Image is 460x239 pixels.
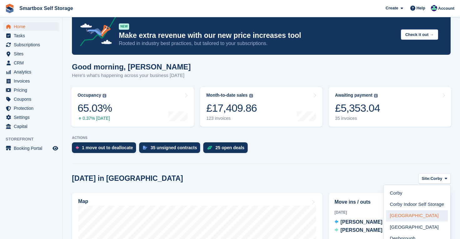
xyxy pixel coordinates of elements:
a: [PERSON_NAME] 205C [335,218,395,226]
div: 35 unsigned contracts [150,145,197,150]
span: Subscriptions [14,40,51,49]
div: 25 open deals [215,145,245,150]
a: menu [3,68,59,76]
a: menu [3,113,59,122]
span: Create [386,5,398,11]
p: Here's what's happening across your business [DATE] [72,72,191,79]
a: Occupancy 65.03% 0.37% [DATE] [71,87,194,127]
a: 35 unsigned contracts [139,142,203,156]
span: Invoices [14,77,51,85]
span: Settings [14,113,51,122]
a: Month-to-date sales £17,409.86 123 invoices [200,87,323,127]
span: Storefront [6,136,62,142]
span: Home [14,22,51,31]
div: 65.03% [78,102,112,114]
a: Smartbox Self Storage [17,3,76,13]
img: deal-1b604bf984904fb50ccaf53a9ad4b4a5d6e5aea283cecdc64d6e3604feb123c2.svg [207,145,212,150]
div: Awaiting payment [335,93,372,98]
a: menu [3,31,59,40]
span: Site: [422,175,431,182]
a: menu [3,144,59,153]
div: £17,409.86 [206,102,257,114]
span: Corby [431,175,442,182]
a: Corby Indoor Self Storage [386,199,448,210]
div: 123 invoices [206,116,257,121]
h2: Map [78,199,88,204]
a: menu [3,49,59,58]
a: menu [3,58,59,67]
a: menu [3,22,59,31]
a: [PERSON_NAME] 312 [335,226,392,235]
a: menu [3,86,59,94]
a: menu [3,104,59,113]
div: 35 invoices [335,116,380,121]
a: Preview store [52,145,59,152]
a: [GEOGRAPHIC_DATA] [386,221,448,233]
div: Month-to-date sales [206,93,248,98]
a: menu [3,77,59,85]
a: 1 move out to deallocate [72,142,139,156]
span: Protection [14,104,51,113]
span: Account [438,5,454,12]
img: icon-info-grey-7440780725fd019a000dd9b08b2336e03edf1995a4989e88bcd33f0948082b44.svg [374,94,378,98]
img: Roger Canham [431,5,437,11]
h2: [DATE] in [GEOGRAPHIC_DATA] [72,174,183,183]
h2: Move ins / outs [335,198,445,206]
a: Awaiting payment £5,353.04 35 invoices [329,87,451,127]
span: Help [417,5,425,11]
img: contract_signature_icon-13c848040528278c33f63329250d36e43548de30e8caae1d1a13099fd9432cc5.svg [143,146,147,150]
span: [PERSON_NAME] [341,227,382,233]
span: Pricing [14,86,51,94]
div: 1 move out to deallocate [82,145,133,150]
a: [GEOGRAPHIC_DATA] [386,210,448,221]
img: price-adjustments-announcement-icon-8257ccfd72463d97f412b2fc003d46551f7dbcb40ab6d574587a9cd5c0d94... [75,13,119,48]
button: Site: Corby [418,173,451,184]
span: [PERSON_NAME] [341,219,382,225]
div: 0.37% [DATE] [78,116,112,121]
span: Coupons [14,95,51,104]
a: Corby [386,188,448,199]
span: CRM [14,58,51,67]
p: Rooted in industry best practices, but tailored to your subscriptions. [119,40,396,47]
img: move_outs_to_deallocate_icon-f764333ba52eb49d3ac5e1228854f67142a1ed5810a6f6cc68b1a99e826820c5.svg [76,146,79,150]
img: icon-info-grey-7440780725fd019a000dd9b08b2336e03edf1995a4989e88bcd33f0948082b44.svg [249,94,253,98]
span: Capital [14,122,51,131]
p: ACTIONS [72,136,451,140]
img: icon-info-grey-7440780725fd019a000dd9b08b2336e03edf1995a4989e88bcd33f0948082b44.svg [103,94,106,98]
img: stora-icon-8386f47178a22dfd0bd8f6a31ec36ba5ce8667c1dd55bd0f319d3a0aa187defe.svg [5,4,14,13]
a: menu [3,40,59,49]
a: menu [3,122,59,131]
div: Occupancy [78,93,101,98]
span: Booking Portal [14,144,51,153]
div: £5,353.04 [335,102,380,114]
span: Sites [14,49,51,58]
button: Check it out → [401,29,438,40]
span: Analytics [14,68,51,76]
div: NEW [119,23,129,30]
span: Tasks [14,31,51,40]
a: menu [3,95,59,104]
h1: Good morning, [PERSON_NAME] [72,63,191,71]
div: [DATE] [335,210,445,215]
p: Make extra revenue with our new price increases tool [119,31,396,40]
a: 25 open deals [203,142,251,156]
